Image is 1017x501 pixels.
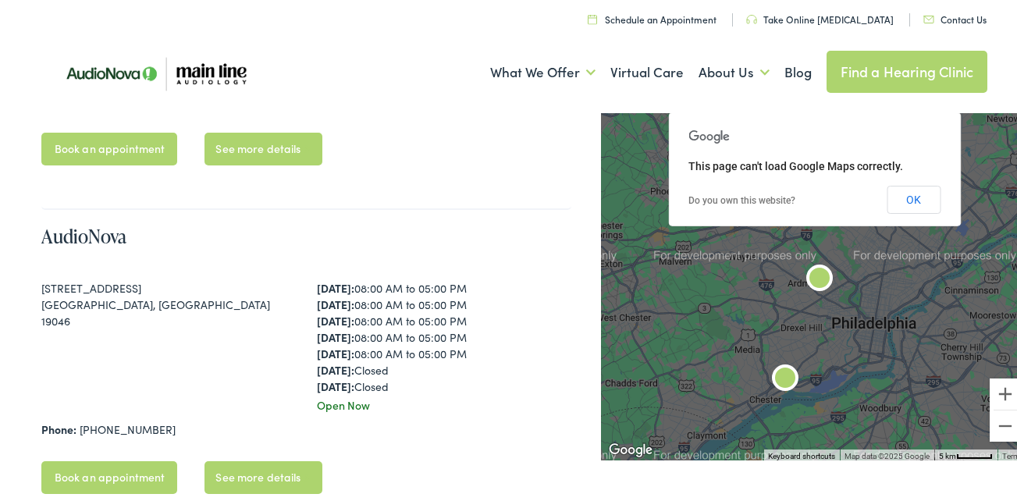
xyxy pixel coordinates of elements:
a: Open this area in Google Maps (opens a new window) [605,437,656,457]
a: See more details [204,130,322,162]
span: Map data ©2025 Google [845,449,930,457]
a: See more details [204,458,322,491]
div: AudioNova [870,187,920,236]
strong: [DATE]: [317,277,354,293]
strong: [DATE]: [317,293,354,309]
div: [GEOGRAPHIC_DATA], [GEOGRAPHIC_DATA] 19046 [41,293,296,326]
a: Do you own this website? [688,192,795,203]
strong: [DATE]: [317,310,354,325]
a: [PHONE_NUMBER] [80,418,176,434]
span: This page can't load Google Maps correctly. [688,157,903,169]
a: Virtual Care [610,41,684,98]
a: Blog [784,41,812,98]
img: utility icon [588,11,597,21]
img: utility icon [746,12,757,21]
div: Main Line Audiology by AudioNova [760,352,810,402]
img: Google [605,437,656,457]
a: Book an appointment [41,130,178,162]
a: Find a Hearing Clinic [827,48,988,90]
img: utility icon [923,12,934,20]
a: About Us [699,41,770,98]
a: AudioNova [41,220,126,246]
a: Schedule an Appointment [588,9,717,23]
span: 5 km [939,449,956,457]
strong: [DATE]: [317,343,354,358]
strong: [DATE]: [317,375,354,391]
div: Main Line Audiology by AudioNova [795,252,845,302]
a: Contact Us [923,9,987,23]
strong: Phone: [41,418,76,434]
button: OK [887,183,941,211]
a: Book an appointment [41,458,178,491]
strong: [DATE]: [317,359,354,375]
a: What We Offer [490,41,596,98]
a: Take Online [MEDICAL_DATA] [746,9,894,23]
div: 08:00 AM to 05:00 PM 08:00 AM to 05:00 PM 08:00 AM to 05:00 PM 08:00 AM to 05:00 PM 08:00 AM to 0... [317,277,571,392]
button: Map Scale: 5 km per 43 pixels [934,446,997,457]
div: Open Now [317,394,571,410]
button: Keyboard shortcuts [768,448,835,459]
strong: [DATE]: [317,326,354,342]
div: [STREET_ADDRESS] [41,277,296,293]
